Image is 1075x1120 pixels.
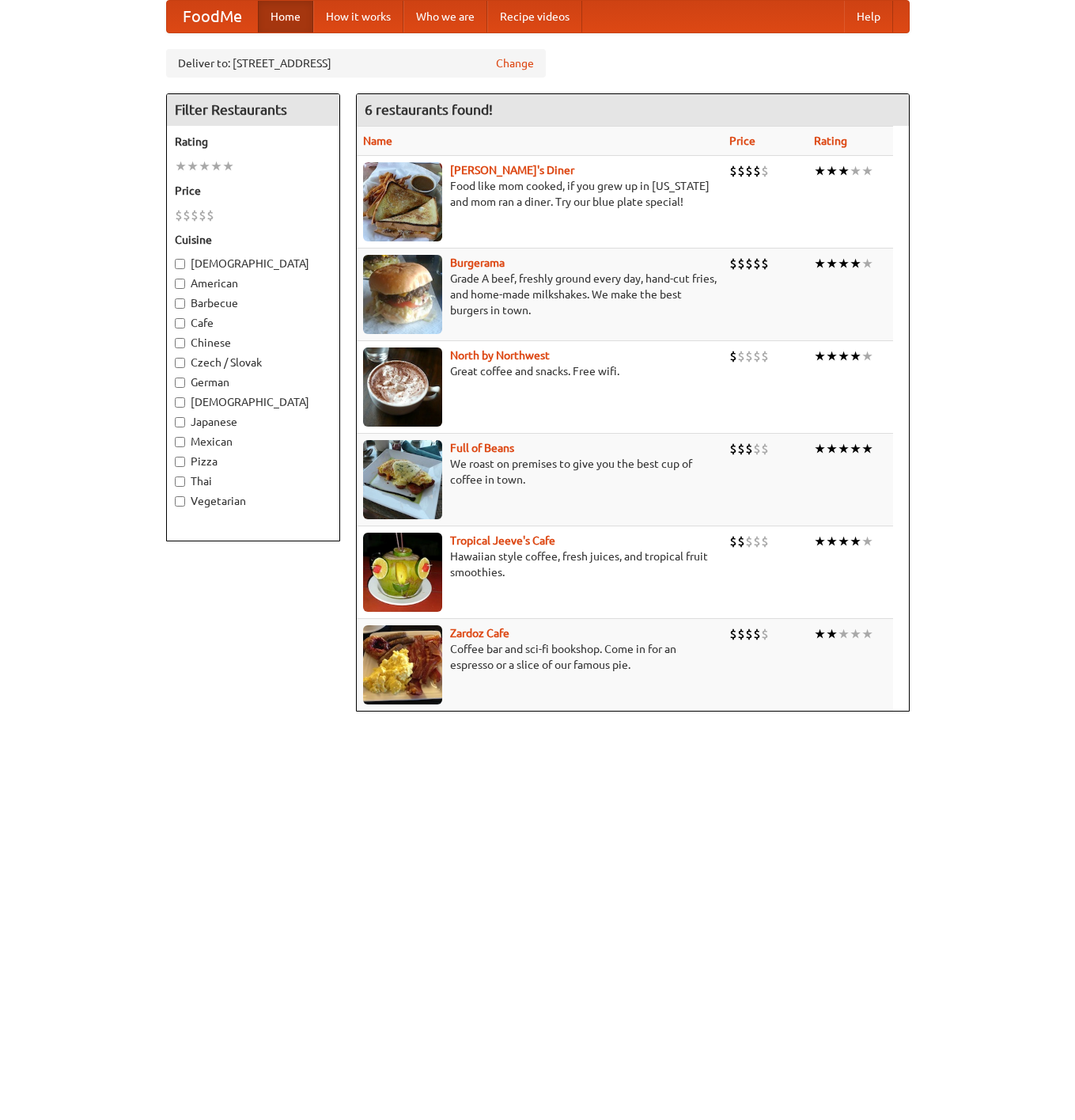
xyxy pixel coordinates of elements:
[861,440,873,457] li: ★
[363,641,717,673] p: Coffee bar and sci-fi bookshop. Come in for an espresso or a slice of our famous pie.
[363,178,717,210] p: Food like mom cooked, if you grew up in [US_STATE] and mom ran a diner. Try our blue plate special!
[363,271,717,318] p: Grade A beef, freshly ground every day, hand-cut fries, and home-made milkshakes. We make the bes...
[753,533,761,550] li: $
[861,255,873,272] li: ★
[187,158,199,175] li: ★
[745,533,753,550] li: $
[814,347,826,365] li: ★
[729,255,737,272] li: $
[199,158,210,175] li: ★
[737,255,745,272] li: $
[210,158,222,175] li: ★
[729,440,737,457] li: $
[450,534,555,547] b: Tropical Jeeve's Cafe
[745,347,753,365] li: $
[363,255,442,334] img: burgerama.jpg
[175,275,331,291] label: American
[175,414,331,430] label: Japanese
[363,533,442,612] img: jeeves.jpg
[737,162,745,180] li: $
[175,496,185,507] input: Vegetarian
[761,347,769,365] li: $
[753,162,761,180] li: $
[814,255,826,272] li: ★
[861,162,873,180] li: ★
[363,625,442,704] img: zardoz.jpg
[175,315,331,331] label: Cafe
[861,625,873,643] li: ★
[175,358,185,368] input: Czech / Slovak
[729,533,737,550] li: $
[222,158,234,175] li: ★
[745,440,753,457] li: $
[450,349,550,362] a: North by Northwest
[363,347,442,427] img: north.jpg
[175,335,331,351] label: Chinese
[363,456,717,488] p: We roast on premises to give you the best cup of coffee in town.
[450,256,505,269] a: Burgerama
[363,162,442,241] img: sallys.jpg
[175,207,183,224] li: $
[175,493,331,509] label: Vegetarian
[826,625,838,643] li: ★
[175,134,331,150] h5: Rating
[258,1,313,32] a: Home
[737,440,745,457] li: $
[166,49,546,78] div: Deliver to: [STREET_ADDRESS]
[761,625,769,643] li: $
[850,533,861,550] li: ★
[826,347,838,365] li: ★
[838,533,850,550] li: ★
[761,255,769,272] li: $
[737,347,745,365] li: $
[753,255,761,272] li: $
[496,55,534,71] a: Change
[175,378,185,388] input: German
[814,162,826,180] li: ★
[175,259,185,269] input: [DEMOGRAPHIC_DATA]
[175,256,331,271] label: [DEMOGRAPHIC_DATA]
[175,295,331,311] label: Barbecue
[450,627,509,640] a: Zardoz Cafe
[450,442,514,454] a: Full of Beans
[729,135,755,147] a: Price
[745,625,753,643] li: $
[761,440,769,457] li: $
[183,207,191,224] li: $
[861,347,873,365] li: ★
[838,255,850,272] li: ★
[363,135,392,147] a: Name
[861,533,873,550] li: ★
[753,440,761,457] li: $
[729,347,737,365] li: $
[826,255,838,272] li: ★
[313,1,403,32] a: How it works
[838,625,850,643] li: ★
[365,102,493,117] ng-pluralize: 6 restaurants found!
[729,625,737,643] li: $
[450,164,574,177] a: [PERSON_NAME]'s Diner
[826,440,838,457] li: ★
[814,135,847,147] a: Rating
[814,533,826,550] li: ★
[175,183,331,199] h5: Price
[850,625,861,643] li: ★
[175,279,185,289] input: American
[745,255,753,272] li: $
[175,434,331,450] label: Mexican
[838,162,850,180] li: ★
[844,1,893,32] a: Help
[175,318,185,328] input: Cafe
[175,397,185,408] input: [DEMOGRAPHIC_DATA]
[403,1,487,32] a: Who we are
[175,158,187,175] li: ★
[814,440,826,457] li: ★
[175,417,185,427] input: Japanese
[487,1,582,32] a: Recipe videos
[206,207,214,224] li: $
[175,355,331,370] label: Czech / Slovak
[745,162,753,180] li: $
